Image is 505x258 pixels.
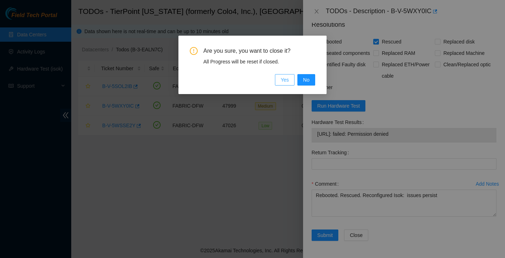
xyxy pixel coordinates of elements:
[190,47,198,55] span: exclamation-circle
[297,74,315,86] button: No
[303,76,309,84] span: No
[203,47,315,55] span: Are you sure, you want to close it?
[275,74,295,86] button: Yes
[203,58,315,66] div: All Progress will be reset if closed.
[281,76,289,84] span: Yes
